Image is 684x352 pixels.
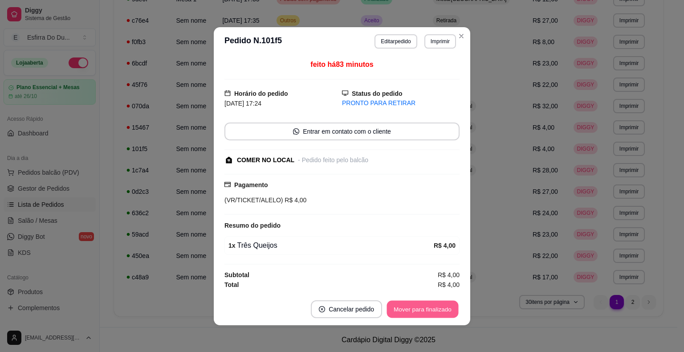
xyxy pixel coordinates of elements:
span: close-circle [319,306,325,312]
button: close-circleCancelar pedido [311,300,382,318]
span: R$ 4,00 [438,280,460,290]
strong: R$ 4,00 [434,242,456,249]
div: COMER NO LOCAL [237,156,294,165]
h3: Pedido N. 101f5 [224,34,282,49]
span: calendar [224,90,231,96]
span: credit-card [224,181,231,188]
strong: Resumo do pedido [224,222,281,229]
button: Close [454,29,468,43]
span: [DATE] 17:24 [224,100,261,107]
button: whats-appEntrar em contato com o cliente [224,123,460,140]
strong: Horário do pedido [234,90,288,97]
div: Três Queijos [228,240,434,251]
span: desktop [342,90,348,96]
span: R$ 4,00 [283,196,306,204]
div: - Pedido feito pelo balcão [298,156,368,165]
span: whats-app [293,128,299,135]
strong: Total [224,281,239,288]
span: feito há 83 minutos [310,61,373,68]
span: R$ 4,00 [438,270,460,280]
button: Editarpedido [375,34,417,49]
strong: Pagamento [234,181,268,188]
strong: Subtotal [224,271,249,278]
button: Mover para finalizado [387,300,459,318]
div: PRONTO PARA RETIRAR [342,98,460,108]
button: Imprimir [424,34,456,49]
strong: Status do pedido [352,90,403,97]
span: (VR/TICKET/ALELO) [224,196,283,204]
strong: 1 x [228,242,236,249]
